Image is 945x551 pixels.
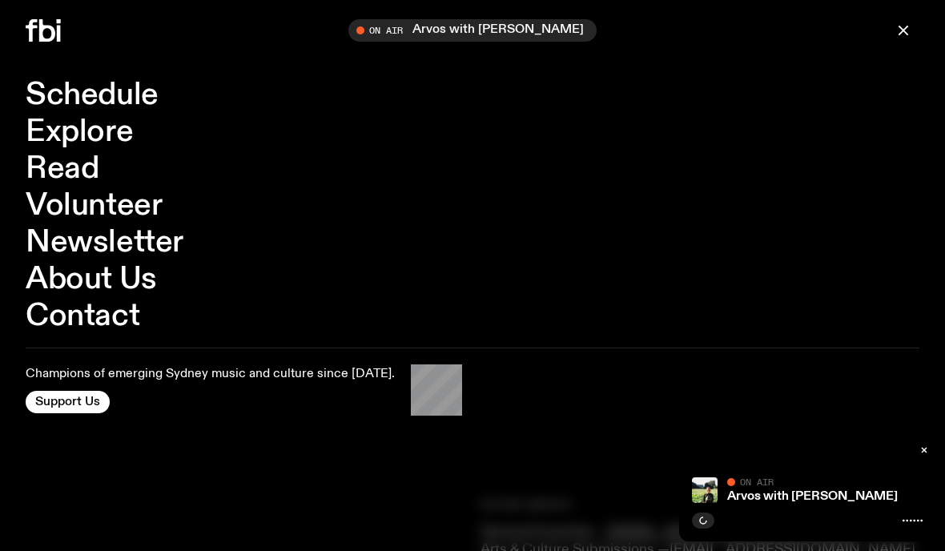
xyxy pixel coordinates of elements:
a: Read [26,154,99,184]
a: Volunteer [26,191,162,221]
a: Explore [26,117,133,147]
a: Contact [26,301,139,332]
p: Champions of emerging Sydney music and culture since [DATE]. [26,367,395,382]
a: About Us [26,264,157,295]
span: On Air [740,477,774,487]
a: Newsletter [26,227,183,258]
a: Schedule [26,80,159,111]
span: Support Us [35,395,100,409]
img: Bri is smiling and wearing a black t-shirt. She is standing in front of a lush, green field. Ther... [692,477,718,503]
button: Support Us [26,391,110,413]
a: Arvos with [PERSON_NAME] [727,490,898,503]
button: On AirArvos with [PERSON_NAME] [348,19,597,42]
